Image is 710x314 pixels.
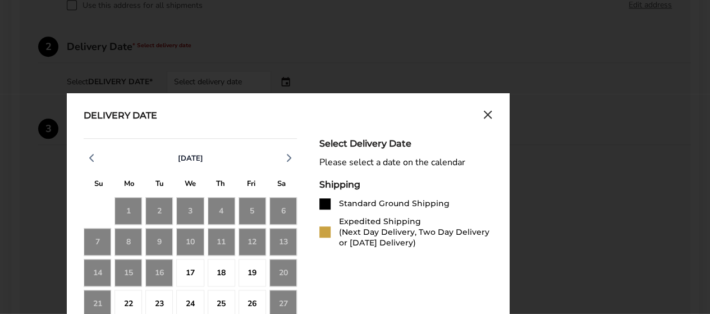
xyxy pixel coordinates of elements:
div: M [114,176,144,194]
div: Expedited Shipping (Next Day Delivery, Two Day Delivery or [DATE] Delivery) [339,216,492,248]
div: T [145,176,175,194]
div: T [205,176,236,194]
div: Shipping [319,179,492,190]
div: Standard Ground Shipping [339,198,450,209]
div: W [175,176,205,194]
div: S [267,176,297,194]
div: Delivery Date [84,110,157,122]
div: S [84,176,114,194]
div: Please select a date on the calendar [319,157,492,168]
div: F [236,176,266,194]
span: [DATE] [178,153,203,163]
div: Select Delivery Date [319,138,492,149]
button: [DATE] [173,153,208,163]
button: Close calendar [483,110,492,122]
